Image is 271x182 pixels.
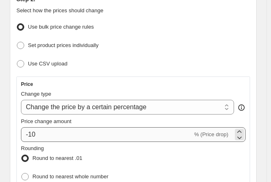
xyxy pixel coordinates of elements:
[194,131,228,137] span: % (Price drop)
[237,103,246,112] div: help
[28,61,67,67] span: Use CSV upload
[32,173,108,180] span: Round to nearest whole number
[21,118,71,124] span: Price change amount
[21,127,193,142] input: -15
[21,91,51,97] span: Change type
[32,155,82,161] span: Round to nearest .01
[28,42,99,48] span: Set product prices individually
[21,145,44,151] span: Rounding
[21,81,33,88] h3: Price
[28,24,94,30] span: Use bulk price change rules
[16,7,250,15] p: Select how the prices should change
